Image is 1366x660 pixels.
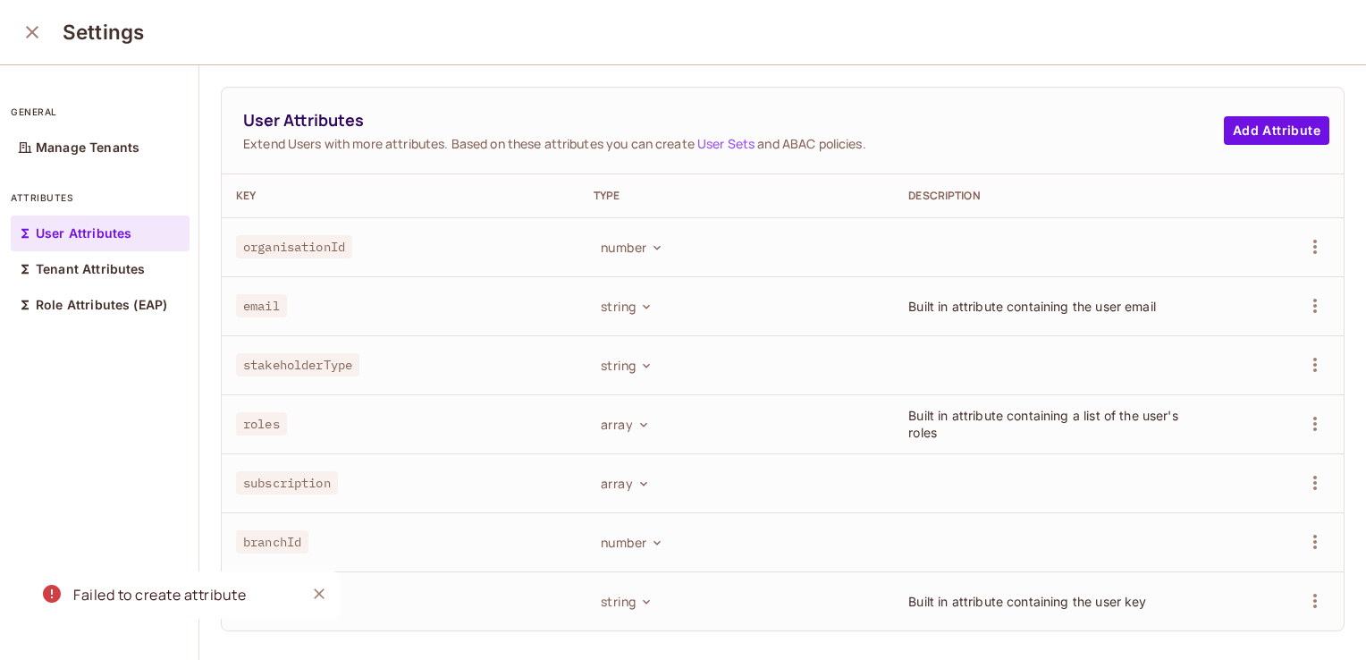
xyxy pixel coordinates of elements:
[11,190,190,205] p: attributes
[236,189,565,203] div: Key
[63,20,144,45] h3: Settings
[14,14,50,50] button: close
[36,226,131,241] p: User Attributes
[594,189,880,203] div: Type
[1224,116,1329,145] button: Add Attribute
[236,412,287,436] span: roles
[243,135,1224,152] span: Extend Users with more attributes. Based on these attributes you can create and ABAC policies.
[908,408,1178,440] span: Built in attribute containing a list of the user's roles
[36,140,139,155] p: Manage Tenants
[306,580,333,607] button: Close
[908,594,1146,609] span: Built in attribute containing the user key
[236,235,352,258] span: organisationId
[11,105,190,119] p: general
[594,233,668,261] button: number
[908,189,1194,203] div: Description
[236,294,287,317] span: email
[594,469,654,497] button: array
[236,353,359,377] span: stakeholderType
[594,292,657,320] button: string
[36,298,167,312] p: Role Attributes (EAP)
[594,528,668,556] button: number
[73,584,246,606] div: Failed to create attribute
[908,299,1156,314] span: Built in attribute containing the user email
[36,262,146,276] p: Tenant Attributes
[594,410,654,438] button: array
[236,530,308,554] span: branchId
[594,587,657,615] button: string
[697,135,755,152] a: User Sets
[236,471,338,495] span: subscription
[243,109,1224,131] span: User Attributes
[594,351,657,379] button: string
